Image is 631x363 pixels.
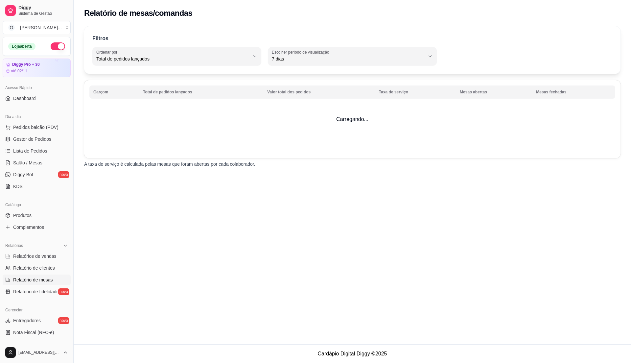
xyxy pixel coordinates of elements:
a: DiggySistema de Gestão [3,3,71,18]
article: até 02/11 [11,68,27,74]
span: Relatório de mesas [13,277,53,283]
span: KDS [13,183,23,190]
a: Dashboard [3,93,71,104]
p: A taxa de serviço é calculada pelas mesas que foram abertas por cada colaborador. [84,161,620,167]
span: Dashboard [13,95,36,102]
a: Complementos [3,222,71,232]
span: Relatório de clientes [13,265,55,271]
td: Carregando... [84,80,620,158]
span: Relatórios [5,243,23,248]
a: Controle de caixa [3,339,71,350]
a: Produtos [3,210,71,221]
div: [PERSON_NAME] ... [20,24,62,31]
span: Relatório de fidelidade [13,288,59,295]
span: Complementos [13,224,44,230]
span: Nota Fiscal (NFC-e) [13,329,54,336]
button: Select a team [3,21,71,34]
label: Escolher período de visualização [272,49,331,55]
h2: Relatório de mesas/comandas [84,8,192,18]
span: [EMAIL_ADDRESS][DOMAIN_NAME] [18,350,60,355]
span: Produtos [13,212,32,219]
a: Relatórios de vendas [3,251,71,261]
div: Dia a dia [3,111,71,122]
a: Diggy Pro + 30até 02/11 [3,59,71,77]
span: O [8,24,15,31]
span: Sistema de Gestão [18,11,68,16]
span: Total de pedidos lançados [96,56,249,62]
p: Filtros [92,35,108,42]
span: Relatórios de vendas [13,253,57,259]
span: Salão / Mesas [13,159,42,166]
label: Ordenar por [96,49,120,55]
a: Relatório de fidelidadenovo [3,286,71,297]
span: Diggy Bot [13,171,33,178]
span: Controle de caixa [13,341,49,348]
button: Escolher período de visualização7 dias [268,47,437,65]
a: Salão / Mesas [3,157,71,168]
span: Gestor de Pedidos [13,136,51,142]
div: Catálogo [3,200,71,210]
a: Nota Fiscal (NFC-e) [3,327,71,338]
span: Entregadores [13,317,41,324]
a: Relatório de clientes [3,263,71,273]
button: [EMAIL_ADDRESS][DOMAIN_NAME] [3,345,71,360]
a: Diggy Botnovo [3,169,71,180]
button: Pedidos balcão (PDV) [3,122,71,133]
span: 7 dias [272,56,425,62]
article: Diggy Pro + 30 [12,62,40,67]
div: Loja aberta [8,43,35,50]
footer: Cardápio Digital Diggy © 2025 [74,344,631,363]
div: Gerenciar [3,305,71,315]
span: Pedidos balcão (PDV) [13,124,58,131]
button: Alterar Status [51,42,65,50]
span: Diggy [18,5,68,11]
a: Gestor de Pedidos [3,134,71,144]
a: Relatório de mesas [3,275,71,285]
span: Lista de Pedidos [13,148,47,154]
div: Acesso Rápido [3,83,71,93]
button: Ordenar porTotal de pedidos lançados [92,47,261,65]
a: Entregadoresnovo [3,315,71,326]
a: KDS [3,181,71,192]
a: Lista de Pedidos [3,146,71,156]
